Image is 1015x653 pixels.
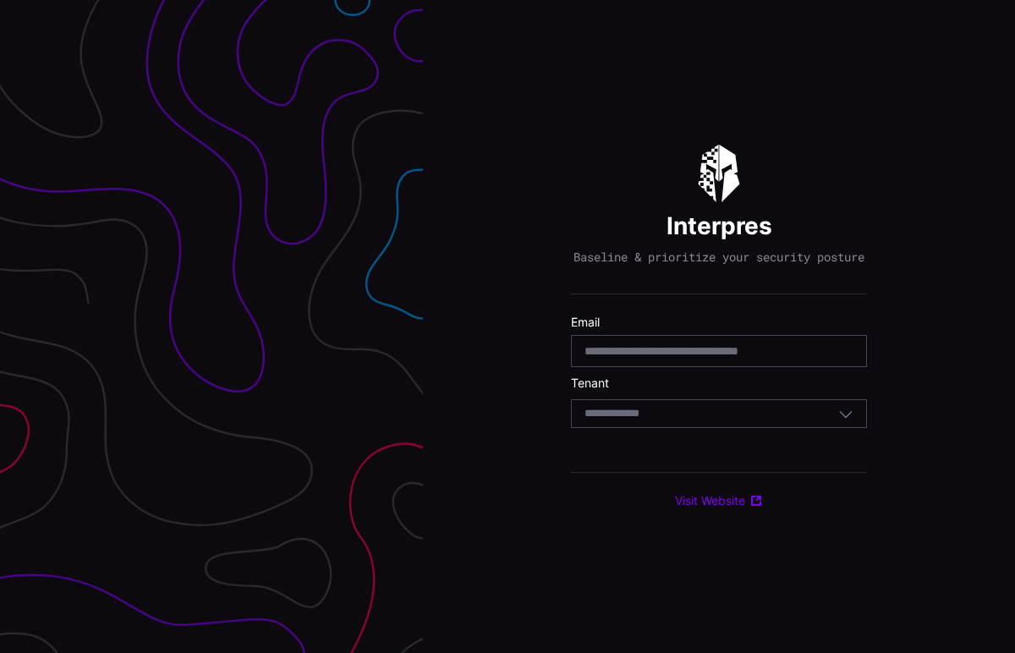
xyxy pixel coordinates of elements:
label: Email [571,315,867,330]
a: Visit Website [675,493,763,508]
p: Baseline & prioritize your security posture [573,250,864,265]
h1: Interpres [667,211,772,241]
label: Tenant [571,376,867,391]
button: Toggle options menu [838,406,853,421]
